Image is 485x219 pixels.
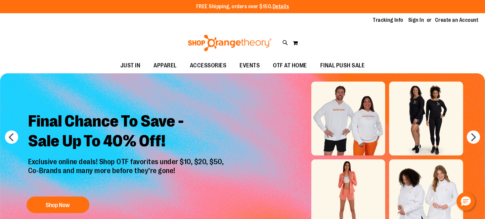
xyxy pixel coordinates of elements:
a: Sign In [408,17,424,24]
span: ACCESSORIES [190,58,227,73]
button: next [467,130,480,144]
h2: Final Chance To Save - Sale Up To 40% Off! [23,106,231,158]
span: APPAREL [154,58,177,73]
button: Hello, have a question? Let’s chat. [457,192,475,211]
a: FINAL PUSH SALE [314,58,372,73]
a: Tracking Info [373,17,403,24]
a: ACCESSORIES [183,58,233,73]
button: prev [5,130,18,144]
a: APPAREL [147,58,183,73]
span: EVENTS [240,58,260,73]
a: OTF AT HOME [266,58,314,73]
p: FREE Shipping, orders over $150. [196,3,289,11]
span: FINAL PUSH SALE [320,58,365,73]
a: Final Chance To Save -Sale Up To 40% Off! Exclusive online deals! Shop OTF favorites under $10, $... [23,106,231,216]
a: EVENTS [233,58,266,73]
span: OTF AT HOME [273,58,307,73]
p: Exclusive online deals! Shop OTF favorites under $10, $20, $50, Co-Brands and many more before th... [23,158,231,190]
img: Shop Orangetheory [187,35,273,51]
button: Shop Now [26,197,89,213]
a: Details [273,4,289,10]
span: JUST IN [120,58,141,73]
a: JUST IN [114,58,147,73]
a: Create an Account [435,17,479,24]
